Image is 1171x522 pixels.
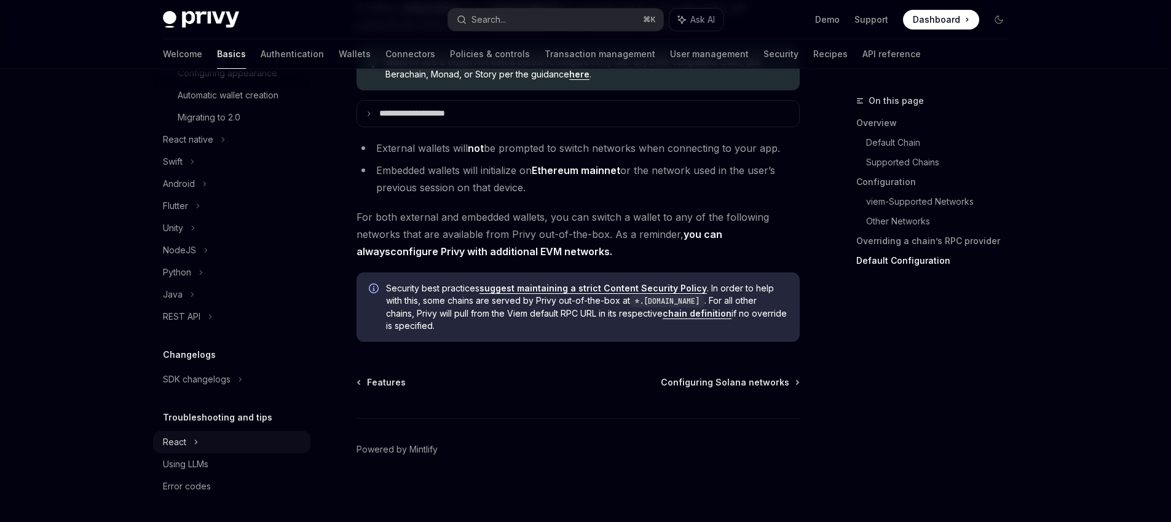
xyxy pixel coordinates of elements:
[163,479,211,494] div: Error codes
[989,10,1009,30] button: Toggle dark mode
[532,164,620,176] strong: Ethereum mainnet
[367,376,406,389] span: Features
[358,376,406,389] a: Features
[471,12,506,27] div: Search...
[866,152,1019,172] a: Supported Chains
[479,283,707,294] a: suggest maintaining a strict Content Security Policy
[869,93,924,108] span: On this page
[163,154,183,169] div: Swift
[386,282,787,332] span: Security best practices . In order to help with this, some chains are served by Privy out-of-the-...
[163,176,195,191] div: Android
[856,113,1019,133] a: Overview
[163,435,186,449] div: React
[153,453,310,475] a: Using LLMs
[661,376,789,389] span: Configuring Solana networks
[690,14,715,26] span: Ask AI
[163,287,183,302] div: Java
[569,69,589,80] a: here
[163,372,231,387] div: SDK changelogs
[669,9,723,31] button: Ask AI
[178,88,278,103] div: Automatic wallet creation
[448,9,663,31] button: Search...⌘K
[163,410,272,425] h5: Troubleshooting and tips
[670,39,749,69] a: User management
[163,11,239,28] img: dark logo
[178,110,240,125] div: Migrating to 2.0
[630,295,704,307] code: *.[DOMAIN_NAME]
[357,140,800,157] li: External wallets will be prompted to switch networks when connecting to your app.
[153,84,310,106] a: Automatic wallet creation
[163,309,200,324] div: REST API
[163,265,191,280] div: Python
[385,39,435,69] a: Connectors
[862,39,921,69] a: API reference
[163,132,213,147] div: React native
[153,475,310,497] a: Error codes
[866,212,1019,231] a: Other Networks
[913,14,960,26] span: Dashboard
[468,142,484,154] strong: not
[903,10,979,30] a: Dashboard
[856,172,1019,192] a: Configuration
[663,308,731,319] a: chain definition
[390,245,610,258] a: configure Privy with additional EVM networks
[357,162,800,196] li: Embedded wallets will initialize on or the network used in the user’s previous session on that de...
[357,443,438,456] a: Powered by Mintlify
[163,347,216,362] h5: Changelogs
[163,221,183,235] div: Unity
[217,39,246,69] a: Basics
[856,231,1019,251] a: Overriding a chain’s RPC provider
[450,39,530,69] a: Policies & controls
[661,376,798,389] a: Configuring Solana networks
[854,14,888,26] a: Support
[357,208,800,260] span: For both external and embedded wallets, you can switch a wallet to any of the following networks ...
[369,283,381,296] svg: Info
[261,39,324,69] a: Authentication
[856,251,1019,271] a: Default Configuration
[339,39,371,69] a: Wallets
[153,106,310,129] a: Migrating to 2.0
[763,39,798,69] a: Security
[163,457,208,472] div: Using LLMs
[163,199,188,213] div: Flutter
[163,243,196,258] div: NodeJS
[545,39,655,69] a: Transaction management
[163,39,202,69] a: Welcome
[866,192,1019,212] a: viem-Supported Networks
[357,228,722,258] strong: you can always .
[815,14,840,26] a: Demo
[643,15,656,25] span: ⌘ K
[813,39,848,69] a: Recipes
[866,133,1019,152] a: Default Chain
